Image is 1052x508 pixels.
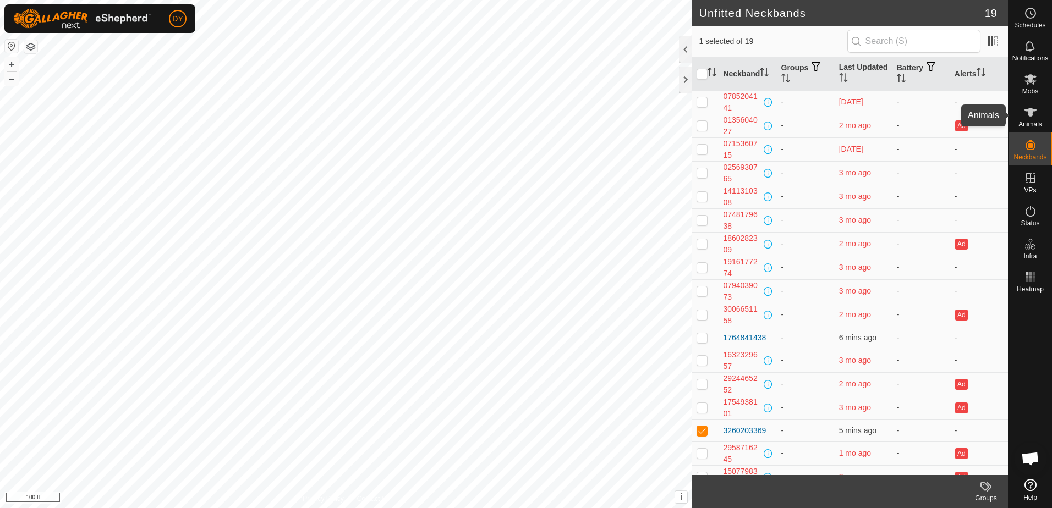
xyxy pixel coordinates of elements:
span: Infra [1023,253,1037,259]
span: 26 June 2025, 8:35 am [839,239,871,248]
span: 11 Sept 2025, 9:12 am [839,333,876,342]
td: - [892,327,950,349]
div: 2924465252 [723,373,761,396]
div: 1632329657 [723,349,761,372]
td: - [950,185,1008,208]
p-sorticon: Activate to sort [708,69,716,78]
span: 2 Sept 2025, 7:42 am [839,145,863,153]
div: 1411310308 [723,185,761,208]
th: Last Updated [835,57,892,91]
h2: Unfitted Neckbands [699,7,984,20]
button: Map Layers [24,40,37,53]
button: Ad [955,120,967,131]
button: Ad [955,379,967,390]
td: - [892,161,950,185]
button: Ad [955,310,967,321]
span: Notifications [1012,55,1048,62]
td: - [892,256,950,279]
td: - [892,372,950,396]
td: - [777,256,835,279]
span: Mobs [1022,88,1038,95]
td: - [892,303,950,327]
span: DY [172,13,183,25]
button: + [5,58,18,71]
td: - [950,256,1008,279]
td: - [777,349,835,372]
td: - [892,441,950,465]
div: Groups [964,493,1008,503]
span: 11 Sept 2025, 9:14 am [839,426,876,435]
input: Search (S) [847,30,980,53]
td: - [777,465,835,489]
td: - [892,208,950,232]
td: - [777,208,835,232]
td: - [892,114,950,137]
button: Ad [955,448,967,459]
td: - [777,161,835,185]
td: - [777,396,835,419]
td: - [892,419,950,441]
div: 2958716245 [723,442,761,465]
td: - [892,279,950,303]
button: Ad [955,239,967,250]
span: 26 June 2025, 8:35 am [839,310,871,319]
img: Gallagher Logo [13,9,151,29]
td: - [950,208,1008,232]
span: 28 May 2025, 6:34 am [839,403,871,412]
div: 3260203369 [723,425,766,437]
div: 3006651158 [723,303,761,327]
td: - [892,396,950,419]
span: i [680,492,682,501]
td: - [950,327,1008,349]
p-sorticon: Activate to sort [839,75,848,84]
div: 1754938101 [723,396,761,419]
p-sorticon: Activate to sort [760,69,769,78]
span: Help [1023,494,1037,501]
td: - [892,232,950,256]
span: Neckbands [1013,154,1046,161]
span: 21 May 2025, 5:04 pm [839,286,871,295]
div: 1916177274 [723,256,761,279]
td: - [777,419,835,441]
div: 0794039073 [723,280,761,303]
div: 1507798381 [723,466,761,489]
a: Help [1009,474,1052,505]
a: Privacy Policy [303,494,344,504]
td: - [777,232,835,256]
span: Status [1021,220,1039,227]
td: - [950,161,1008,185]
div: 1764841438 [723,332,766,344]
th: Groups [777,57,835,91]
td: - [950,90,1008,114]
td: - [777,372,835,396]
td: - [777,441,835,465]
span: Schedules [1015,22,1045,29]
span: 21 May 2025, 5:06 pm [839,168,871,177]
td: - [892,185,950,208]
div: 1860282309 [723,233,761,256]
span: VPs [1024,187,1036,194]
span: 21 May 2025, 5:05 pm [839,216,871,224]
td: - [892,137,950,161]
span: 26 June 2025, 8:35 am [839,379,871,388]
button: Ad [955,472,967,483]
span: 26 June 2025, 8:35 am [839,121,871,130]
td: - [777,185,835,208]
span: 23 July 2025, 6:03 am [839,449,871,457]
td: - [950,279,1008,303]
td: - [892,465,950,489]
div: Open chat [1014,442,1047,475]
span: Animals [1018,121,1042,128]
td: - [777,303,835,327]
th: Alerts [950,57,1008,91]
button: i [675,491,687,503]
p-sorticon: Activate to sort [781,75,790,84]
td: - [777,279,835,303]
th: Battery [892,57,950,91]
span: 3 June 2025, 6:35 am [839,356,871,365]
td: - [950,137,1008,161]
button: – [5,72,18,85]
button: Reset Map [5,40,18,53]
td: - [892,90,950,114]
span: 1 selected of 19 [699,36,847,47]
